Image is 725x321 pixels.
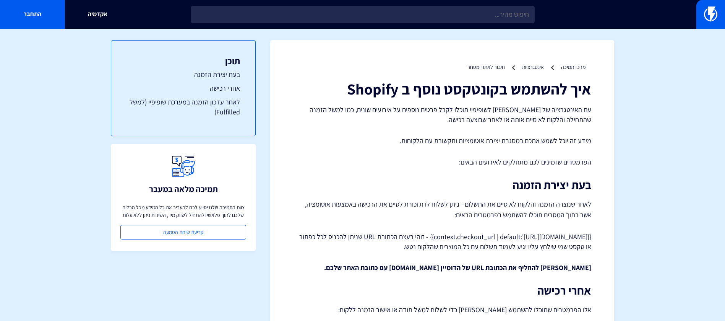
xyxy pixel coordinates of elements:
p: אלו הפרמטרים שתוכלו להשתמש [PERSON_NAME] כדי לשלוח למשל תודה או אישור הזמנה ללקוח: [293,305,591,315]
p: עם האינטגרציה של [PERSON_NAME] לשופיפיי תוכלו לקבל פרטים נוספים על אירועים שונים, כמו למשל הזמנה ... [293,105,591,124]
a: קביעת שיחת הטמעה [120,225,246,240]
a: לאחר עדכון הזמנה במערכת שופיפיי (למשל Fulfilled) [127,97,240,117]
a: חיבור לאתרי מסחר [467,64,505,70]
a: מרכז תמיכה [561,64,586,70]
input: חיפוש מהיר... [191,6,535,23]
h1: איך להשתמש בקונטקסט נוסף ב Shopify [293,80,591,97]
h3: תמיכה מלאה במעבר [149,184,218,194]
p: מידע זה יוכל לשמש אתכם במסגרת יצירת אוטומציות ותקשורת עם הלקוחות. [293,136,591,146]
p: {{context.checkout_url | default:'[URL][DOMAIN_NAME]}} - זוהי בעצם הכתובת URL שניתן להכניס לכל כפ... [293,232,591,251]
h3: תוכן [127,56,240,66]
h2: אחרי רכישה [293,284,591,297]
a: אחרי רכישה [127,83,240,93]
p: הפרמטרים שזמינים לכם מתחלקים לאירועים הבאים: [293,157,591,167]
a: אינטגרציות [522,64,544,70]
strong: [PERSON_NAME] להחליף את הכתובת URL של הדומיין [DOMAIN_NAME] עם כתובת האתר שלכם. [324,263,591,272]
p: לאחר שנוצרה הזמנה והלקוח לא סיים את התשלום - ניתן לשלוח לו תזכורת לסיים את הרכישה באמצעות אוטומצי... [293,199,591,220]
p: צוות התמיכה שלנו יסייע לכם להעביר את כל המידע מכל הכלים שלכם לתוך פלאשי ולהתחיל לשווק מיד, השירות... [120,204,246,219]
h2: בעת יצירת הזמנה [293,179,591,191]
a: בעת יצירת הזמנה [127,70,240,80]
